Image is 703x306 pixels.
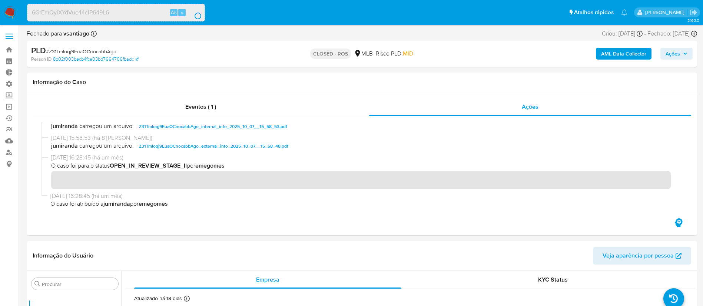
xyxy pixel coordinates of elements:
[310,48,351,59] p: CLOSED - ROS
[31,56,52,63] b: Person ID
[647,30,697,38] div: Fechado: [DATE]
[171,9,177,16] span: Alt
[574,9,614,16] span: Atalhos rápidos
[660,48,693,60] button: Ações
[185,102,216,111] span: Eventos ( 1 )
[46,48,116,55] span: # Z31TmIoqj9EuaOCnocabbAgo
[53,56,139,63] a: 8b02f003becb4fce03bd7664706fbadc
[593,247,691,265] button: Veja aparência por pessoa
[596,48,651,60] button: AML Data Collector
[603,247,674,265] span: Veja aparência por pessoa
[256,275,279,284] span: Empresa
[403,49,413,58] span: MID
[27,30,89,38] span: Fechado para
[666,48,680,60] span: Ações
[522,102,538,111] span: Ações
[376,50,413,58] span: Risco PLD:
[181,9,183,16] span: s
[644,30,646,38] span: -
[645,9,687,16] p: adriano.brito@mercadolivre.com
[602,30,643,38] div: Criou: [DATE]
[134,295,182,302] p: Atualizado há 18 dias
[27,8,205,17] input: Pesquise usuários ou casos...
[601,48,646,60] b: AML Data Collector
[690,9,697,16] a: Sair
[354,50,373,58] div: MLB
[34,281,40,287] button: Procurar
[62,29,89,38] b: vsantiago
[33,78,691,86] h1: Informação do Caso
[621,9,627,16] a: Notificações
[42,281,115,287] input: Procurar
[33,252,93,259] h1: Informação do Usuário
[31,44,46,56] b: PLD
[538,275,568,284] span: KYC Status
[187,7,202,18] button: search-icon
